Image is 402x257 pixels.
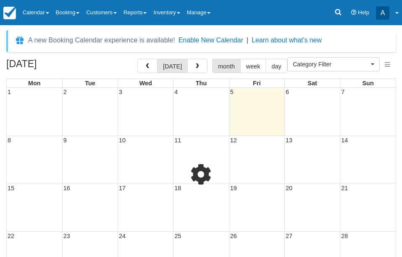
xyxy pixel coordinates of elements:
span: Category Filter [293,60,369,68]
button: [DATE] [157,59,188,73]
span: 25 [173,233,182,239]
span: 6 [285,89,290,95]
span: 3 [118,89,123,95]
a: Learn about what's new [252,37,322,44]
span: 21 [340,185,349,191]
span: 26 [229,233,238,239]
h2: [DATE] [6,59,113,74]
span: 1 [7,89,12,95]
button: Category Filter [287,57,380,71]
span: 18 [173,185,182,191]
span: 17 [118,185,126,191]
button: week [240,59,266,73]
span: 15 [7,185,15,191]
span: Fri [253,80,260,87]
span: Wed [139,80,152,87]
span: Thu [196,80,207,87]
div: A new Booking Calendar experience is available! [28,35,175,45]
span: | [247,37,248,44]
span: 24 [118,233,126,239]
span: Tue [85,80,95,87]
span: Sat [307,80,317,87]
span: 5 [229,89,234,95]
i: Help [351,10,357,16]
span: 12 [229,137,238,144]
span: 11 [173,137,182,144]
button: day [265,59,287,73]
span: 2 [63,89,68,95]
span: 4 [173,89,179,95]
span: 13 [285,137,293,144]
div: A [376,6,389,20]
span: 7 [340,89,345,95]
button: Enable New Calendar [179,36,243,45]
button: month [212,59,241,73]
span: 28 [340,233,349,239]
span: Sun [363,80,374,87]
img: checkfront-main-nav-mini-logo.png [3,7,16,19]
span: Mon [28,80,41,87]
span: 27 [285,233,293,239]
span: 8 [7,137,12,144]
span: 20 [285,185,293,191]
span: Help [358,9,369,16]
span: 10 [118,137,126,144]
span: 22 [7,233,15,239]
span: 19 [229,185,238,191]
span: 9 [63,137,68,144]
span: 14 [340,137,349,144]
span: 23 [63,233,71,239]
span: 16 [63,185,71,191]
